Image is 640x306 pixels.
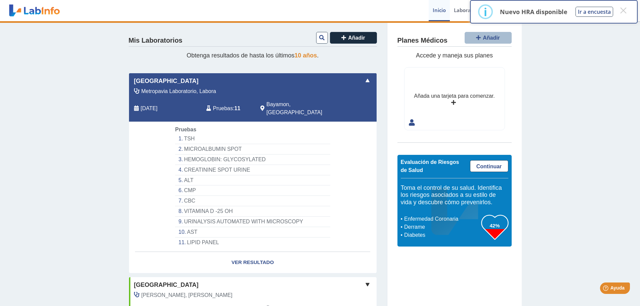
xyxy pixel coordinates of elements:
span: [GEOGRAPHIC_DATA] [134,77,199,86]
li: AST [175,227,330,237]
p: Nuevo HRA disponible [500,8,567,16]
li: VITAMINA D -25 OH [175,206,330,217]
span: Aguirre Guzman, David [141,291,232,299]
span: Añadir [483,35,500,41]
h5: Toma el control de su salud. Identifica los riesgos asociados a su estilo de vida y descubre cómo... [401,184,508,206]
li: Enfermedad Coronaria [402,215,481,223]
div: Añada una tarjeta para comenzar. [414,92,495,100]
li: CREATININE SPOT URINE [175,165,330,175]
span: Metropavia Laboratorio, Labora [141,87,216,95]
iframe: Help widget launcher [580,280,633,299]
li: TSH [175,134,330,144]
span: 10 años [295,52,317,59]
span: 2025-10-08 [141,104,158,113]
a: Ver Resultado [129,252,377,273]
span: [GEOGRAPHIC_DATA] [134,280,199,290]
span: Pruebas [175,127,196,132]
a: Continuar [470,160,508,172]
button: Añadir [465,32,512,44]
b: 11 [234,105,241,111]
div: i [484,6,487,18]
span: Bayamon, PR [266,100,341,117]
span: Obtenga resultados de hasta los últimos . [186,52,318,59]
li: MICROALBUMIN SPOT [175,144,330,155]
span: Accede y maneja sus planes [416,52,493,59]
li: Diabetes [402,231,481,239]
li: Derrame [402,223,481,231]
li: ALT [175,175,330,186]
li: LIPID PANEL [175,237,330,248]
span: Evaluación de Riesgos de Salud [401,159,459,173]
li: CMP [175,185,330,196]
div: : [201,100,255,117]
span: Continuar [476,164,502,169]
h4: Mis Laboratorios [129,37,182,45]
button: Añadir [330,32,377,44]
li: CBC [175,196,330,206]
h4: Planes Médicos [397,37,447,45]
li: HEMOGLOBIN: GLYCOSYLATED [175,155,330,165]
button: Close this dialog [617,4,629,16]
button: Ir a encuesta [575,7,613,17]
li: URINALYSIS AUTOMATED WITH MICROSCOPY [175,217,330,227]
h3: 42% [481,221,508,230]
span: Pruebas [213,104,233,113]
span: Añadir [348,35,365,41]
